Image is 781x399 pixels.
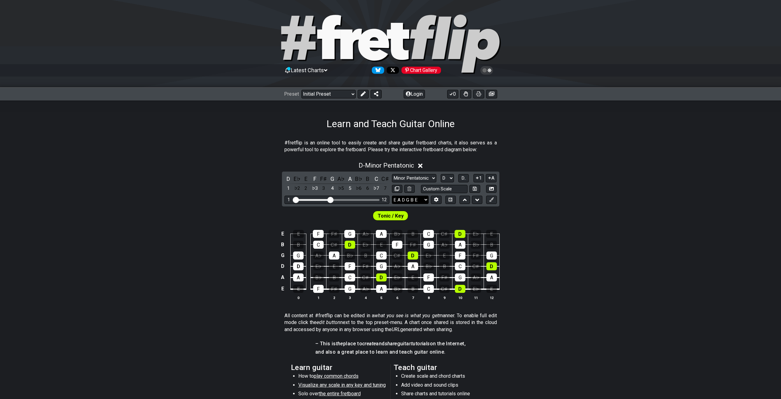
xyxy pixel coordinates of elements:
div: C♯ [360,273,371,281]
div: B♭ [345,251,355,260]
button: Login [404,90,425,98]
button: A [486,174,497,182]
div: E [486,285,497,293]
div: E♭ [470,230,481,238]
th: 3 [342,294,358,301]
span: the entire fretboard [319,391,361,397]
div: C♯ [329,241,339,249]
div: C♯ [439,285,450,293]
div: G [376,262,387,270]
div: B♭ [392,230,402,238]
div: B [486,241,497,249]
div: F [423,273,434,281]
div: toggle pitch class [355,175,363,183]
div: G [344,230,355,238]
div: E♭ [313,262,324,270]
th: 0 [291,294,306,301]
td: A [279,272,286,283]
div: A [455,241,465,249]
em: edit button [317,319,340,325]
div: toggle pitch class [337,175,345,183]
div: E [486,230,497,238]
button: Move up [460,196,470,204]
h1: Learn and Teach Guitar Online [326,118,455,130]
a: Follow #fretflip at X [384,67,399,74]
div: G [293,251,304,260]
div: toggle scale degree [381,184,389,193]
div: E [376,241,387,249]
div: Chart Gallery [401,67,441,74]
div: A♭ [471,273,481,281]
div: E [439,251,450,260]
div: toggle scale degree [346,184,354,193]
div: A♭ [439,241,450,249]
span: First enable full edit mode to edit [378,211,404,220]
div: C [423,285,434,293]
td: E [279,229,286,239]
div: toggle scale degree [293,184,301,193]
div: E♭ [392,273,402,281]
div: A [486,273,497,281]
div: toggle pitch class [302,175,310,183]
div: F♯ [329,285,339,293]
div: D [486,262,497,270]
em: create [362,341,376,347]
h2: Learn guitar [291,364,388,371]
div: F♯ [439,273,450,281]
em: what you see is what you get [374,313,439,318]
div: G [455,273,465,281]
em: tutorials [411,341,430,347]
button: Toggle Dexterity for all fretkits [460,90,471,98]
div: C [423,230,434,238]
div: B♭ [392,285,402,293]
td: E [279,283,286,295]
div: toggle scale degree [363,184,372,193]
div: F [313,285,324,293]
div: B [407,230,418,238]
td: B [279,239,286,250]
div: A♭ [313,251,324,260]
select: Tonic/Root [441,174,454,182]
div: toggle pitch class [346,175,354,183]
div: toggle scale degree [372,184,380,193]
span: Visualize any scale in any key and tuning [298,382,386,388]
div: C [455,262,465,270]
div: B [360,251,371,260]
div: D [293,262,304,270]
div: A♭ [360,230,371,238]
th: 5 [373,294,389,301]
div: 12 [382,197,387,202]
div: C [376,251,387,260]
th: 4 [358,294,373,301]
select: Tuning [392,196,429,204]
em: URL [392,326,400,332]
li: Share charts and tutorials online [401,390,489,399]
li: Solo over [298,390,386,399]
button: Create image [486,90,497,98]
div: toggle pitch class [363,175,372,183]
div: E♭ [423,251,434,260]
div: E [293,285,304,293]
span: Preset [284,91,299,97]
div: B [329,273,339,281]
div: C♯ [392,251,402,260]
span: play common chords [314,373,359,379]
button: Copy [392,185,402,193]
h2: Teach guitar [394,364,490,371]
div: E♭ [360,241,371,249]
p: All content at #fretflip can be edited in a manner. To enable full edit mode click the next to th... [284,312,497,333]
div: B♭ [313,273,324,281]
select: Preset [301,90,356,98]
button: Edit Tuning [431,196,441,204]
div: toggle scale degree [337,184,345,193]
th: 10 [452,294,468,301]
th: 11 [468,294,484,301]
button: Delete [404,185,415,193]
th: 8 [421,294,436,301]
div: C [313,241,324,249]
div: toggle scale degree [302,184,310,193]
div: D [376,273,387,281]
div: C♯ [439,230,450,238]
div: D [345,241,355,249]
div: D [455,285,465,293]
